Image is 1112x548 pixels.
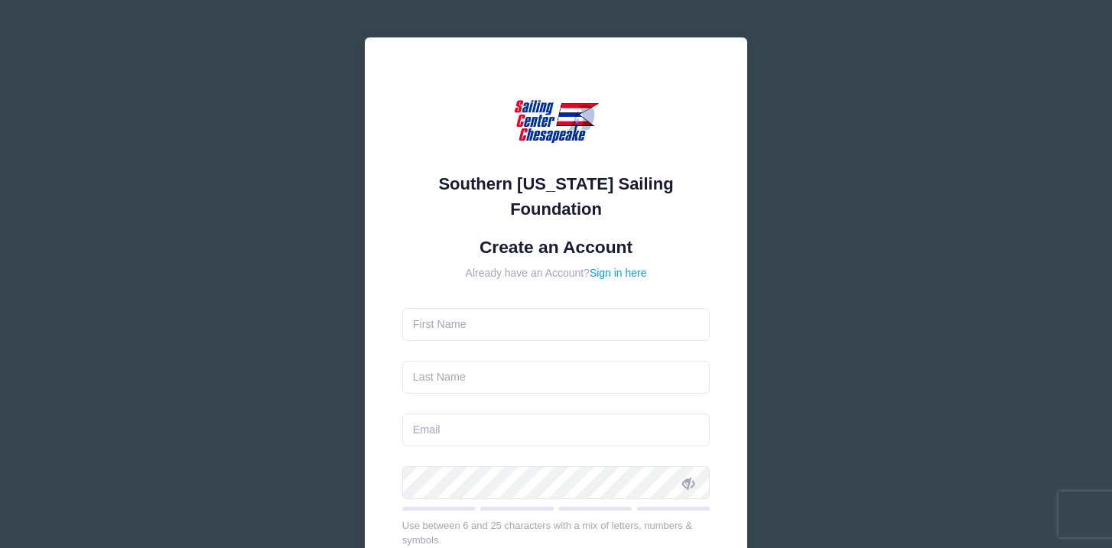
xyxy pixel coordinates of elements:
[402,171,710,222] div: Southern [US_STATE] Sailing Foundation
[402,308,710,341] input: First Name
[402,518,710,548] div: Use between 6 and 25 characters with a mix of letters, numbers & symbols.
[402,265,710,281] div: Already have an Account?
[402,413,710,446] input: Email
[402,361,710,394] input: Last Name
[402,237,710,258] h1: Create an Account
[510,75,602,167] img: Southern Maryland Sailing Foundation
[590,267,647,279] a: Sign in here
